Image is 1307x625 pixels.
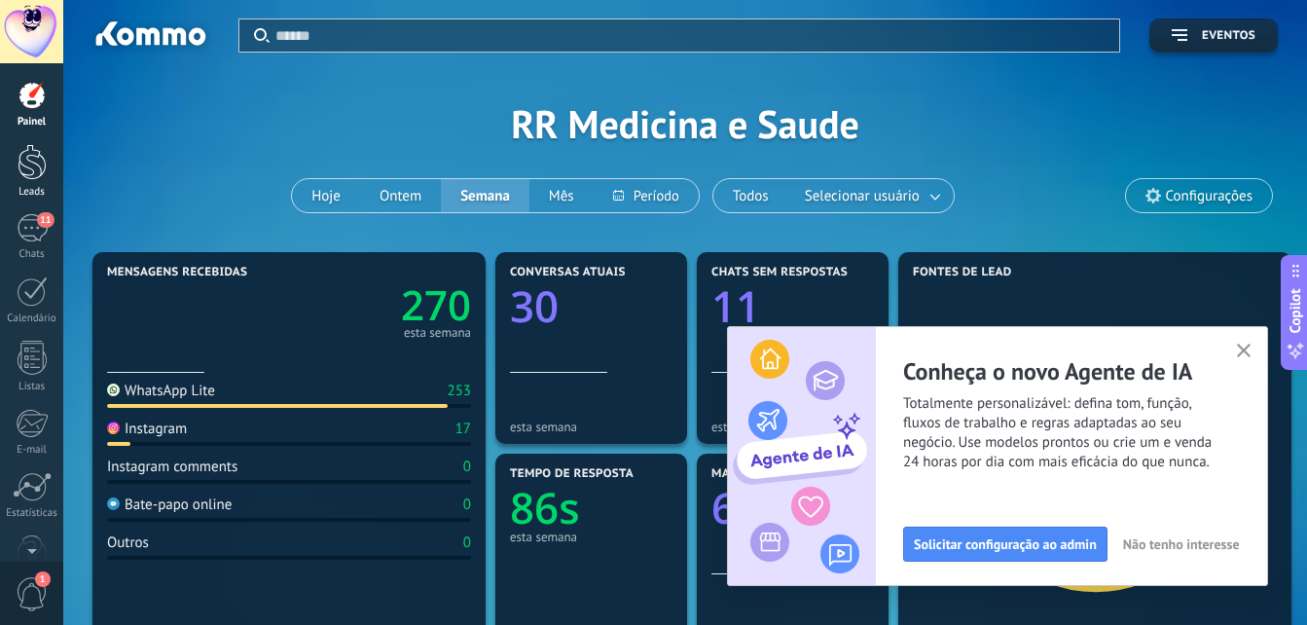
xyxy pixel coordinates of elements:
span: 11 [37,212,54,228]
text: 270 [401,277,471,333]
div: Outros [107,533,149,552]
span: Chats sem respostas [711,266,848,279]
div: 0 [463,533,471,552]
img: Instagram [107,422,120,434]
button: Todos [713,179,788,212]
button: Período [594,179,699,212]
a: 6h [711,478,874,536]
div: 0 [463,458,471,476]
div: 253 [447,382,471,400]
button: Semana [441,179,529,212]
span: Totalmente personalizável: defina tom, função, fluxos de trabalho e regras adaptadas ao seu negóc... [903,394,1267,472]
img: ai_agent_activation_popup_PT.png [728,327,876,585]
div: Calendário [4,312,60,325]
text: 86s [510,478,580,536]
img: Bate-papo online [107,497,120,510]
span: Conversas atuais [510,266,626,279]
span: Solicitar configuração ao admin [914,537,1097,551]
div: esta semana [510,420,672,434]
span: Selecionar usuário [801,183,924,209]
button: Selecionar usuário [788,179,954,212]
button: Mês [529,179,594,212]
span: Não tenho interesse [1123,537,1240,551]
div: Leads [4,186,60,199]
button: Hoje [292,179,360,212]
div: WhatsApp Lite [107,382,215,400]
button: Solicitar configuração ao admin [903,527,1107,562]
div: esta semana [711,420,874,434]
span: Mensagens recebidas [107,266,247,279]
span: Copilot [1286,289,1305,334]
span: 1 [35,571,51,587]
span: Configurações [1166,188,1253,204]
div: E-mail [4,444,60,457]
div: Bate-papo online [107,496,232,514]
div: 17 [455,420,471,438]
span: Mais tempo esperando [711,467,860,481]
div: 0 [463,496,471,514]
text: 11 [711,276,760,335]
div: Chats [4,248,60,261]
text: 6h [711,478,763,536]
button: Ontem [360,179,441,212]
div: Estatísticas [4,507,60,520]
div: esta semana [404,328,471,338]
text: 30 [510,276,559,335]
h2: Conheça o novo Agente de IA [903,356,1267,386]
img: WhatsApp Lite [107,384,120,396]
div: Instagram [107,420,187,438]
span: Eventos [1202,29,1255,43]
div: esta semana [510,530,672,544]
button: Não tenho interesse [1114,530,1249,559]
span: Fontes de lead [913,266,1012,279]
button: Eventos [1149,18,1278,53]
div: Instagram comments [107,458,237,476]
div: Painel [4,116,60,129]
a: 270 [289,277,471,333]
span: Tempo de resposta [510,467,634,481]
div: Listas [4,381,60,393]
